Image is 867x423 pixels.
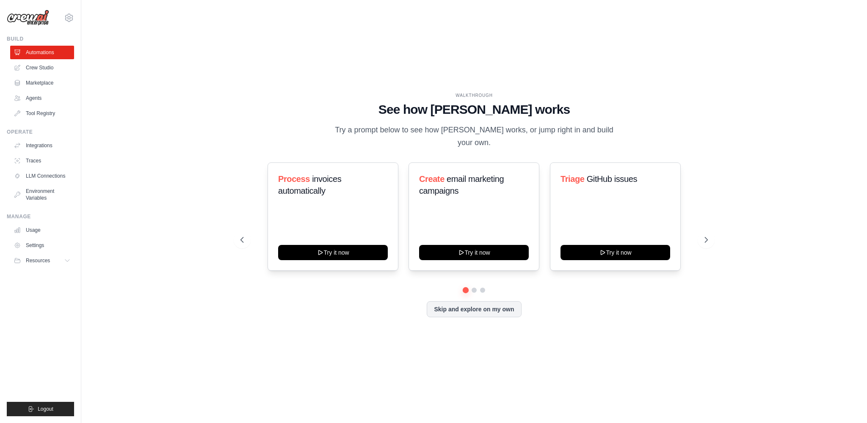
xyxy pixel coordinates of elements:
[10,254,74,267] button: Resources
[10,91,74,105] a: Agents
[10,154,74,168] a: Traces
[10,169,74,183] a: LLM Connections
[26,257,50,264] span: Resources
[278,174,310,184] span: Process
[10,223,74,237] a: Usage
[38,406,53,412] span: Logout
[586,174,637,184] span: GitHub issues
[561,174,585,184] span: Triage
[7,213,74,220] div: Manage
[278,245,388,260] button: Try it now
[419,174,504,195] span: email marketing campaigns
[427,301,521,317] button: Skip and explore on my own
[7,129,74,135] div: Operate
[240,102,708,117] h1: See how [PERSON_NAME] works
[10,61,74,74] a: Crew Studio
[240,92,708,99] div: WALKTHROUGH
[278,174,341,195] span: invoices automatically
[419,245,529,260] button: Try it now
[10,184,74,205] a: Environment Variables
[561,245,670,260] button: Try it now
[10,139,74,152] a: Integrations
[10,76,74,90] a: Marketplace
[7,402,74,416] button: Logout
[10,46,74,59] a: Automations
[419,174,445,184] span: Create
[10,239,74,252] a: Settings
[332,124,616,149] p: Try a prompt below to see how [PERSON_NAME] works, or jump right in and build your own.
[10,107,74,120] a: Tool Registry
[7,10,49,26] img: Logo
[7,36,74,42] div: Build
